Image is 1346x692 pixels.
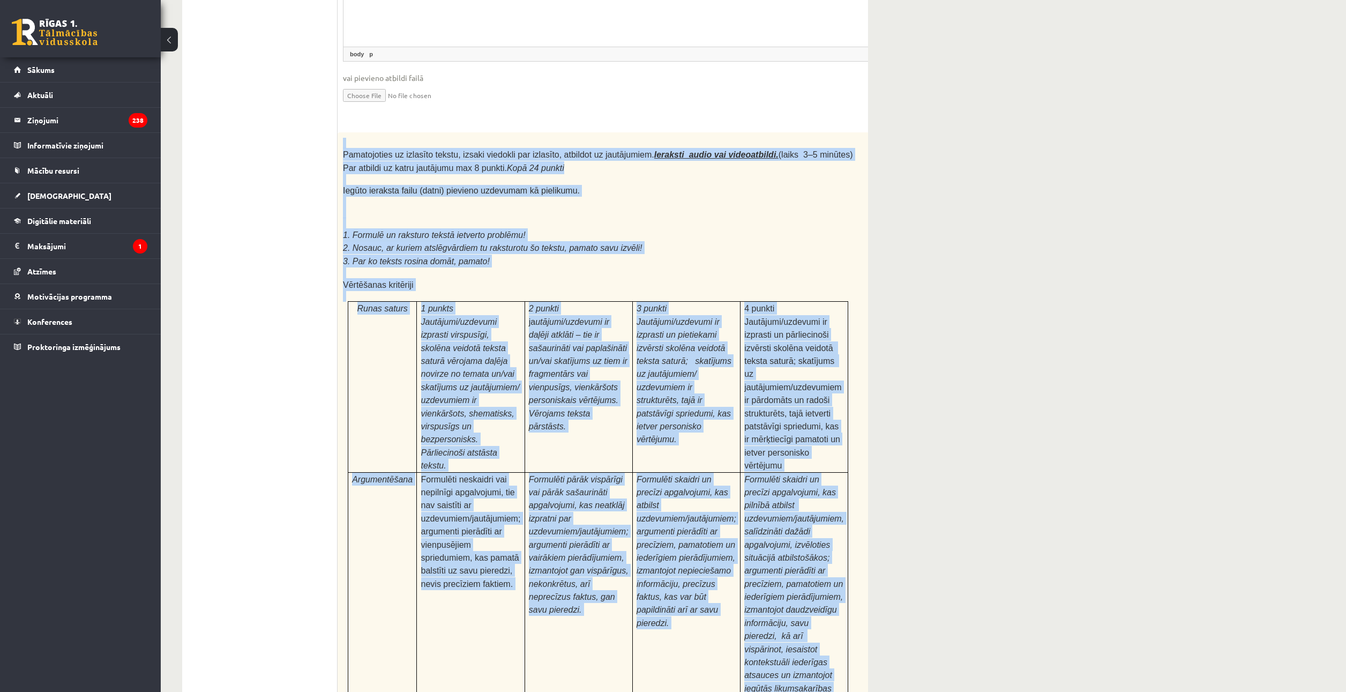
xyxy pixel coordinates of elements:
body: Визуальный текстовый редактор, wiswyg-editor-user-answer-47433799461600 [11,11,552,55]
a: Informatīvie ziņojumi [14,133,147,158]
span: 3. Par ko teksts rosina domāt, pamato! [343,257,490,266]
span: utājumi/uzdevumi ir daļēji atklāti – tie ir sašaurināti vai paplašināti un/vai skatījums uz tiem ... [529,317,627,431]
body: Визуальный текстовый редактор, wiswyg-editor-user-answer-47433799262340 [11,11,552,22]
a: Proktoringa izmēģinājums [14,334,147,359]
span: 4 punkti Jautājumi/uzdevumi ir izprasti un pārliecinoši izvērsti skolēna veidotā teksta saturā; s... [744,304,841,470]
span: 2. Nosauc, ar kuriem atslēgvārdiem tu raksturotu šo tekstu, pamato savu izvēli! [343,243,642,252]
a: Элемент p [367,49,375,59]
span: vai pievieno atbildi failā [343,72,907,84]
span: Runas saturs [357,304,408,313]
span: Motivācijas programma [27,292,112,301]
span: ja [529,317,627,431]
a: Aktuāli [14,83,147,107]
a: Konferences [14,309,147,334]
span: Formulēti neskaidri vai nepilnīgi apgalvojumi, tie nav saistīti ar uzdevumiem/jautājumiem; argume... [421,475,521,589]
body: Визуальный текстовый редактор, wiswyg-editor-user-answer-47433799556480 [11,11,552,22]
i: 1 [133,239,147,254]
a: Ziņojumi238 [14,108,147,132]
i: 238 [129,113,147,128]
a: Mācību resursi [14,158,147,183]
a: Maksājumi1 [14,234,147,258]
span: Konferences [27,317,72,326]
span: 2 punkti [529,304,559,313]
a: Rīgas 1. Tālmācības vidusskola [12,19,98,46]
legend: Maksājumi [27,234,147,258]
span: Aktuāli [27,90,53,100]
span: Pamatojoties uz izlasīto tekstu, izsaki viedokli par izlasīto, atbildot uz jautājumiem. (laiks 3–... [343,150,853,172]
body: Визуальный текстовый редактор, wiswyg-editor-user-answer-47433799219000 [11,11,552,33]
body: Визуальный текстовый редактор, wiswyg-editor-user-answer-47433799379780 [11,1,552,96]
legend: Informatīvie ziņojumi [27,133,147,158]
a: Motivācijas programma [14,284,147,309]
span: 3 punkti Jautājumi/uzdevumi ir izprasti un pietiekami izvērsti skolēna veidotā teksta saturā; ska... [637,304,731,444]
span: Atzīmes [27,266,56,276]
legend: Ziņojumi [27,108,147,132]
a: Элемент body [348,49,366,59]
span: Argumentēšana [352,475,413,484]
span: 1. Formulē un raksturo tekstā ietverto problēmu! [343,230,526,240]
u: Ieraksti audio vai videoatbildi. [654,150,779,159]
span: Vērtēšanas kritēriji [343,280,414,289]
span: Formulēti pārāk vispārīgi vai pārāk sašaurināti apgalvojumi, kas neatklāj izpratni par uzdevumiem... [529,475,629,615]
span: Sākums [27,65,55,75]
span: Formulēti skaidri un precīzi apgalvojumi, kas atbilst uzdevumiem/jautājumiem; argumenti pierādīti... [637,475,736,628]
a: Digitālie materiāli [14,209,147,233]
a: Atzīmes [14,259,147,284]
a: Sākums [14,57,147,82]
span: Jautājumi/uzdevumi izprasti virspusīgi, skolēna veidotā teksta saturā vērojama daļēja novirze no ... [421,317,520,470]
span: Iegūto ieraksta failu (datni) pievieno uzdevumam kā pielikumu. [343,186,580,195]
span: Digitālie materiāli [27,216,91,226]
span: [DEMOGRAPHIC_DATA] [27,191,111,200]
span: Proktoringa izmēģinājums [27,342,121,352]
i: Kopā 24 punkti [507,163,564,173]
span: Mācību resursi [27,166,79,175]
a: [DEMOGRAPHIC_DATA] [14,183,147,208]
p: ​ [343,301,853,312]
span: 1 punkts [421,304,453,313]
body: Визуальный текстовый редактор, wiswyg-editor-user-answer-47433799321580 [11,11,552,78]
